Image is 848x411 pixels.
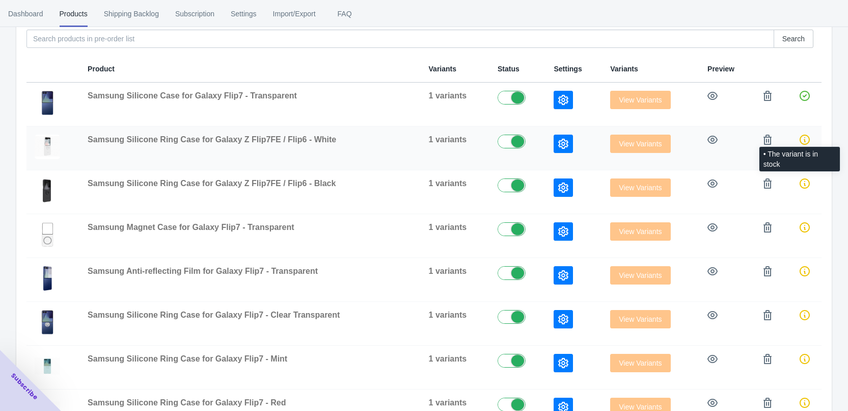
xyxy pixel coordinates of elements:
span: 1 variants [429,311,467,319]
span: 1 variants [429,398,467,407]
span: Variants [610,65,638,73]
span: 1 variants [429,179,467,188]
span: FAQ [332,1,358,27]
span: Samsung Anti-reflecting Film for Galaxy Flip7 - Transparent [88,267,318,275]
span: Samsung Silicone Ring Case for Galaxy Z Flip7FE / Flip6 - Black [88,179,336,188]
span: Samsung Silicone Case for Galaxy Flip7 - Transparent [88,91,297,100]
span: Import/Export [273,1,316,27]
span: Samsung Silicone Ring Case for Galaxy Flip7 - Mint [88,354,287,363]
span: Variants [429,65,456,73]
input: Search products in pre-order list [26,30,774,48]
button: Search [774,30,813,48]
span: Settings [231,1,257,27]
span: Subscription [175,1,214,27]
span: Dashboard [8,1,43,27]
span: Products [60,1,88,27]
span: Settings [554,65,582,73]
span: Preview [707,65,734,73]
span: 1 variants [429,267,467,275]
span: Samsung Silicone Ring Case for Galaxy Flip7 - Red [88,398,286,407]
span: Samsung Magnet Case for Galaxy Flip7 - Transparent [88,223,294,232]
span: Samsung Silicone Ring Case for Galaxy Z Flip7FE / Flip6 - White [88,135,336,144]
img: 4de6723c-5edb-4716-a437-b3dfc971e1ad.jpg [35,266,60,291]
span: Shipping Backlog [104,1,159,27]
span: Product [88,65,115,73]
span: 1 variants [429,135,467,144]
span: Status [498,65,519,73]
span: 1 variants [429,354,467,363]
span: 1 variants [429,91,467,100]
span: Subscribe [9,371,40,402]
img: 9085652c-8183-4c3d-b1c5-30d1f0d0f283.jpg [35,91,60,115]
span: Search [782,35,805,43]
img: 6dd3ef80-4c1e-4261-b377-40fb1a6fa724.jpg [35,135,60,159]
img: eac91dd9-cf23-4796-a828-02e67a160f61.jpg [35,310,60,335]
img: 84d69e80-66ef-4c78-b983-b3f77295c884.jpg [35,222,60,247]
span: 1 variants [429,223,467,232]
span: Samsung Silicone Ring Case for Galaxy Flip7 - Clear Transparent [88,311,340,319]
img: 7664201b-3852-4345-8ebe-e490cc2c0ec1.jpg [35,178,60,203]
